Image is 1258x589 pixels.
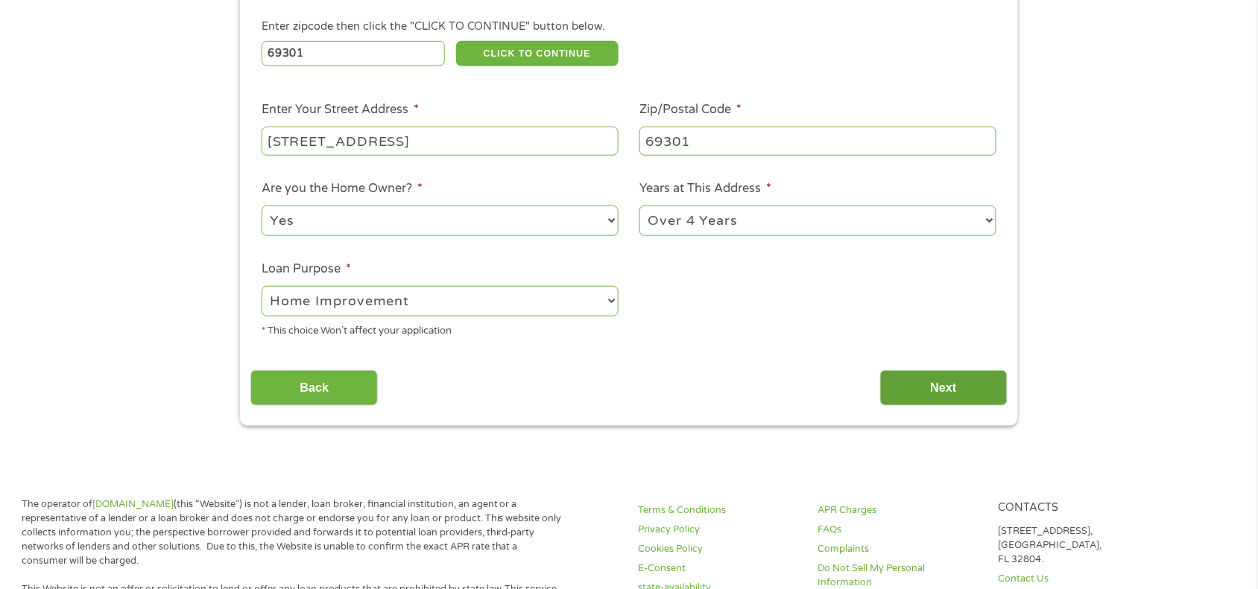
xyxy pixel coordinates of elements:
a: FAQs [818,523,980,537]
a: APR Charges [818,503,980,518]
input: Back [250,370,378,407]
a: E-Consent [638,561,800,576]
div: Enter zipcode then click the "CLICK TO CONTINUE" button below. [262,19,996,35]
p: The operator of (this “Website”) is not a lender, loan broker, financial institution, an agent or... [22,497,562,567]
a: Terms & Conditions [638,503,800,518]
a: Privacy Policy [638,523,800,537]
input: 1 Main Street [262,127,619,155]
a: Contact Us [999,572,1160,586]
input: Enter Zipcode (e.g 01510) [262,41,446,66]
a: Cookies Policy [638,542,800,556]
button: CLICK TO CONTINUE [456,41,619,66]
p: [STREET_ADDRESS], [GEOGRAPHIC_DATA], FL 32804. [999,524,1160,567]
label: Loan Purpose [262,261,351,277]
label: Years at This Address [639,181,771,197]
label: Zip/Postal Code [639,102,742,118]
h4: Contacts [999,501,1160,515]
input: Next [880,370,1008,407]
a: [DOMAIN_NAME] [92,498,174,510]
label: Enter Your Street Address [262,102,419,118]
a: Complaints [818,542,980,556]
div: * This choice Won’t affect your application [262,319,619,339]
label: Are you the Home Owner? [262,181,423,197]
